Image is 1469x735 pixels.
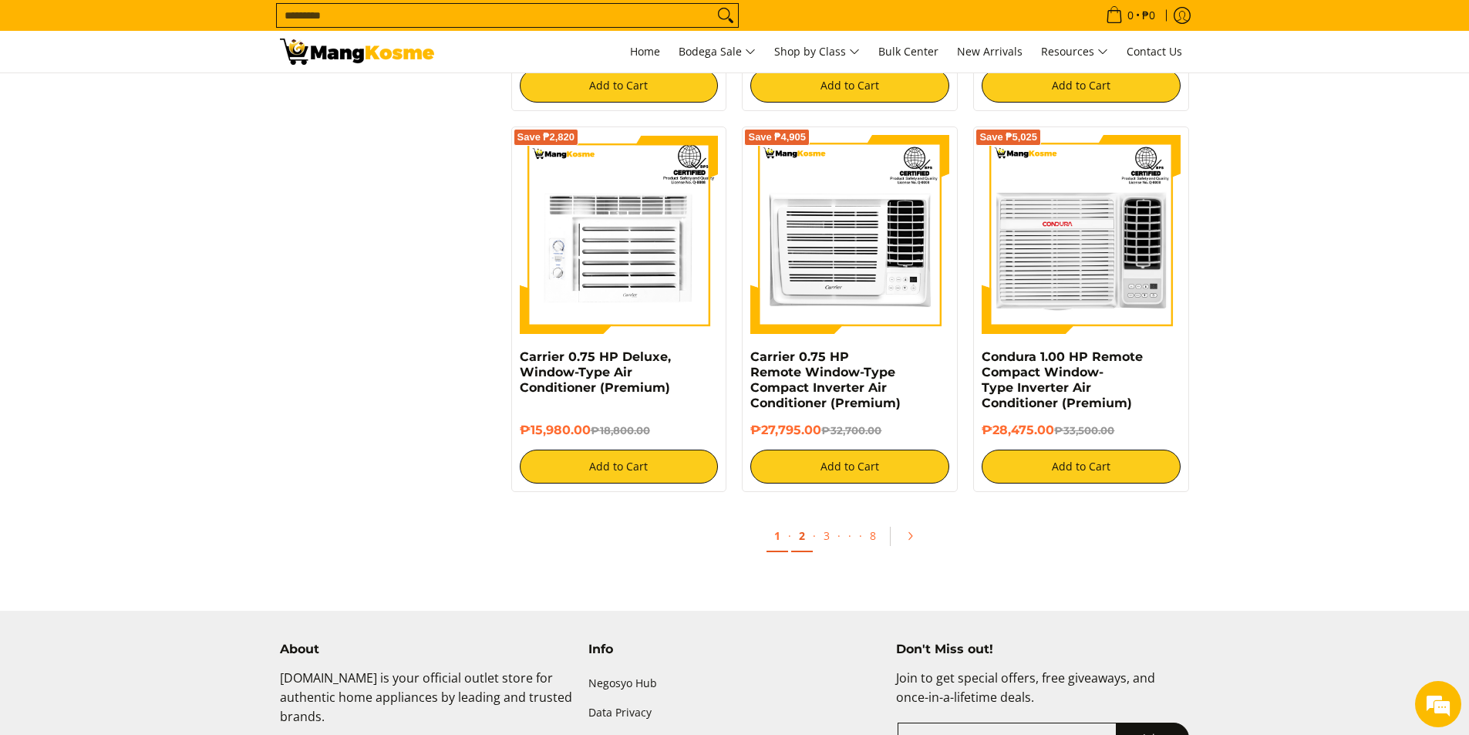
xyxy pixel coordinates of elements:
[949,31,1030,72] a: New Arrivals
[679,42,756,62] span: Bodega Sale
[982,423,1181,438] h6: ₱28,475.00
[791,521,813,552] a: 2
[520,423,719,438] h6: ₱15,980.00
[1140,10,1157,21] span: ₱0
[813,528,816,543] span: ·
[750,423,949,438] h6: ₱27,795.00
[713,4,738,27] button: Search
[588,669,881,698] a: Negosyo Hub
[520,69,719,103] button: Add to Cart
[280,642,573,657] h4: About
[982,135,1181,334] img: Condura 1.00 HP Remote Compact Window-Type Inverter Air Conditioner (Premium)
[896,642,1189,657] h4: Don't Miss out!
[1125,10,1136,21] span: 0
[1033,31,1116,72] a: Resources
[750,135,949,334] img: Carrier 0.75 HP Remote Window-Type Compact Inverter Air Conditioner (Premium)
[841,521,859,551] span: ·
[520,135,719,334] img: Carrier 0.75 HP Deluxe, Window-Type Air Conditioner (Premium)
[767,31,868,72] a: Shop by Class
[774,42,860,62] span: Shop by Class
[982,450,1181,484] button: Add to Cart
[588,642,881,657] h4: Info
[520,450,719,484] button: Add to Cart
[630,44,660,59] span: Home
[89,194,213,350] span: We're online!
[896,669,1189,723] p: Join to get special offers, free giveaways, and once-in-a-lifetime deals.
[80,86,259,106] div: Chat with us now
[750,450,949,484] button: Add to Cart
[671,31,763,72] a: Bodega Sale
[1101,7,1160,24] span: •
[767,521,788,552] a: 1
[816,521,837,551] a: 3
[979,133,1037,142] span: Save ₱5,025
[750,69,949,103] button: Add to Cart
[1127,44,1182,59] span: Contact Us
[622,31,668,72] a: Home
[957,44,1023,59] span: New Arrivals
[1041,42,1108,62] span: Resources
[8,421,294,475] textarea: Type your message and hit 'Enter'
[1054,424,1114,437] del: ₱33,500.00
[253,8,290,45] div: Minimize live chat window
[520,349,671,395] a: Carrier 0.75 HP Deluxe, Window-Type Air Conditioner (Premium)
[859,528,862,543] span: ·
[821,424,881,437] del: ₱32,700.00
[450,31,1190,72] nav: Main Menu
[862,521,884,551] a: 8
[750,349,901,410] a: Carrier 0.75 HP Remote Window-Type Compact Inverter Air Conditioner (Premium)
[878,44,938,59] span: Bulk Center
[788,528,791,543] span: ·
[837,528,841,543] span: ·
[591,424,650,437] del: ₱18,800.00
[588,699,881,728] a: Data Privacy
[982,349,1143,410] a: Condura 1.00 HP Remote Compact Window-Type Inverter Air Conditioner (Premium)
[280,39,434,65] img: Bodega Sale Aircon l Mang Kosme: Home Appliances Warehouse Sale
[748,133,806,142] span: Save ₱4,905
[871,31,946,72] a: Bulk Center
[504,515,1198,565] ul: Pagination
[1119,31,1190,72] a: Contact Us
[982,69,1181,103] button: Add to Cart
[517,133,575,142] span: Save ₱2,820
